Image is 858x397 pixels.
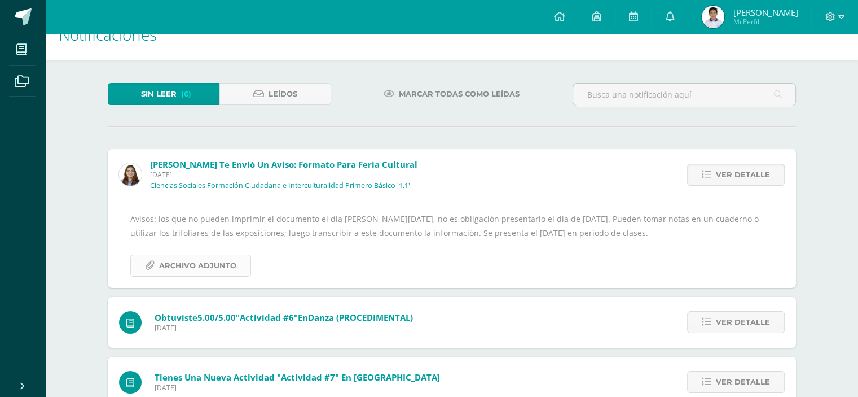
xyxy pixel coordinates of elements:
a: Leídos [219,83,331,105]
span: [DATE] [155,383,440,392]
img: 4e9bd0439262ddc4729a99252a11bfa3.png [702,6,724,28]
span: Obtuviste en [155,312,413,323]
span: Archivo Adjunto [159,255,236,276]
div: Avisos: los que no pueden imprimir el documento el día [PERSON_NAME][DATE], no es obligación pres... [130,212,773,277]
span: (6) [181,84,191,104]
span: Sin leer [141,84,177,104]
span: [DATE] [155,323,413,333]
span: Ver detalle [716,312,770,333]
span: [PERSON_NAME] te envió un aviso: Formato para Feria Cultural [150,159,417,170]
p: Ciencias Sociales Formación Ciudadana e Interculturalidad Primero Básico '1.1' [150,181,410,190]
span: Tienes una nueva actividad "Actividad #7" En [GEOGRAPHIC_DATA] [155,372,440,383]
span: [DATE] [150,170,417,180]
img: 9d377caae0ea79d9f2233f751503500a.png [119,163,142,186]
span: Ver detalle [716,372,770,392]
span: Danza (PROCEDIMENTAL) [308,312,413,323]
span: Leídos [269,84,297,104]
a: Sin leer(6) [108,83,219,105]
span: Ver detalle [716,164,770,185]
span: Notificaciones [59,24,157,45]
span: "Actividad #6" [236,312,298,323]
a: Archivo Adjunto [130,255,251,277]
input: Busca una notificación aquí [573,84,795,106]
a: Marcar todas como leídas [369,83,534,105]
span: Mi Perfil [733,17,798,27]
span: Marcar todas como leídas [399,84,520,104]
span: 5.00/5.00 [197,312,236,323]
span: [PERSON_NAME] [733,7,798,18]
